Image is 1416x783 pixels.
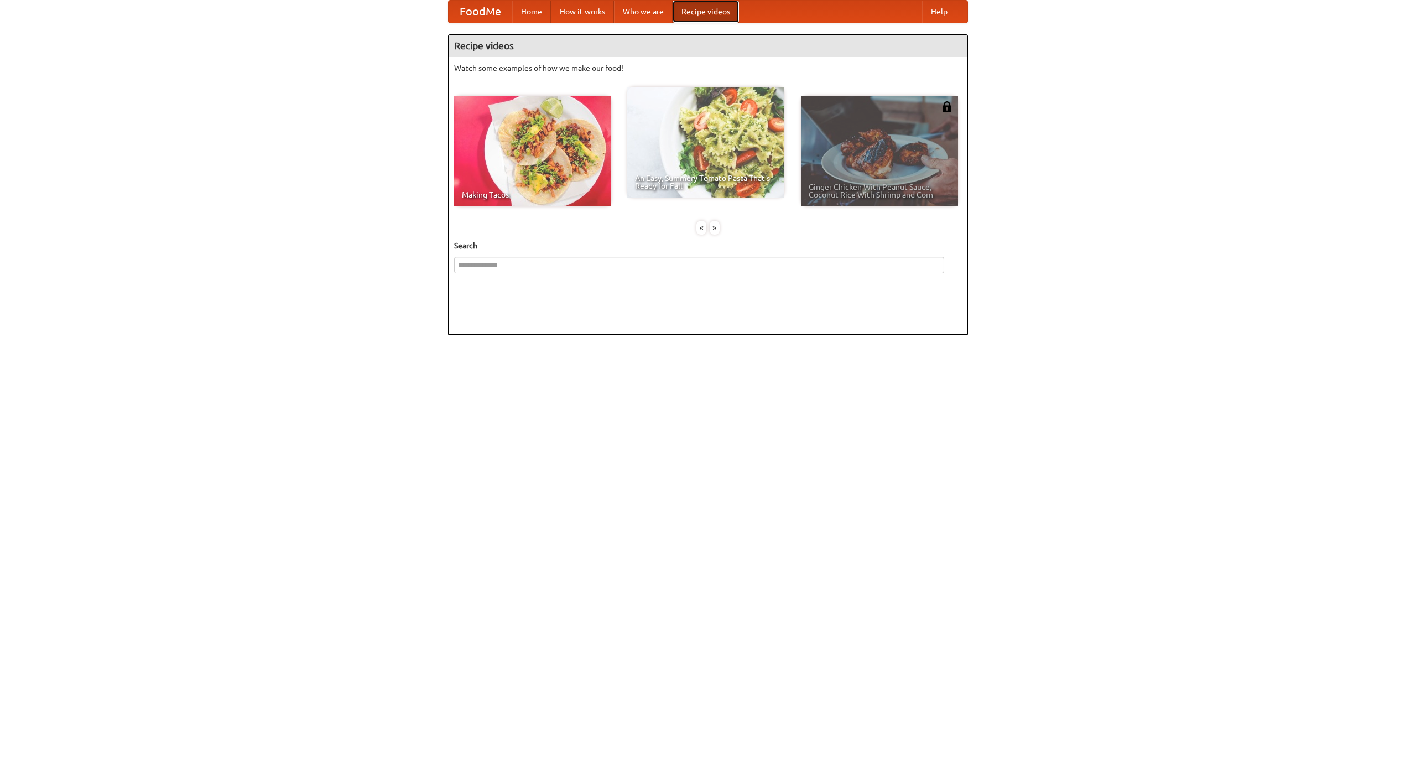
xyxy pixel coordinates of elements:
img: 483408.png [941,101,952,112]
h4: Recipe videos [449,35,967,57]
h5: Search [454,240,962,251]
a: An Easy, Summery Tomato Pasta That's Ready for Fall [627,87,784,198]
span: Making Tacos [462,191,603,199]
a: Making Tacos [454,96,611,206]
a: How it works [551,1,614,23]
a: Recipe videos [673,1,739,23]
a: Who we are [614,1,673,23]
p: Watch some examples of how we make our food! [454,63,962,74]
span: An Easy, Summery Tomato Pasta That's Ready for Fall [635,174,777,190]
a: Home [512,1,551,23]
div: » [710,221,720,235]
a: Help [922,1,956,23]
a: FoodMe [449,1,512,23]
div: « [696,221,706,235]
